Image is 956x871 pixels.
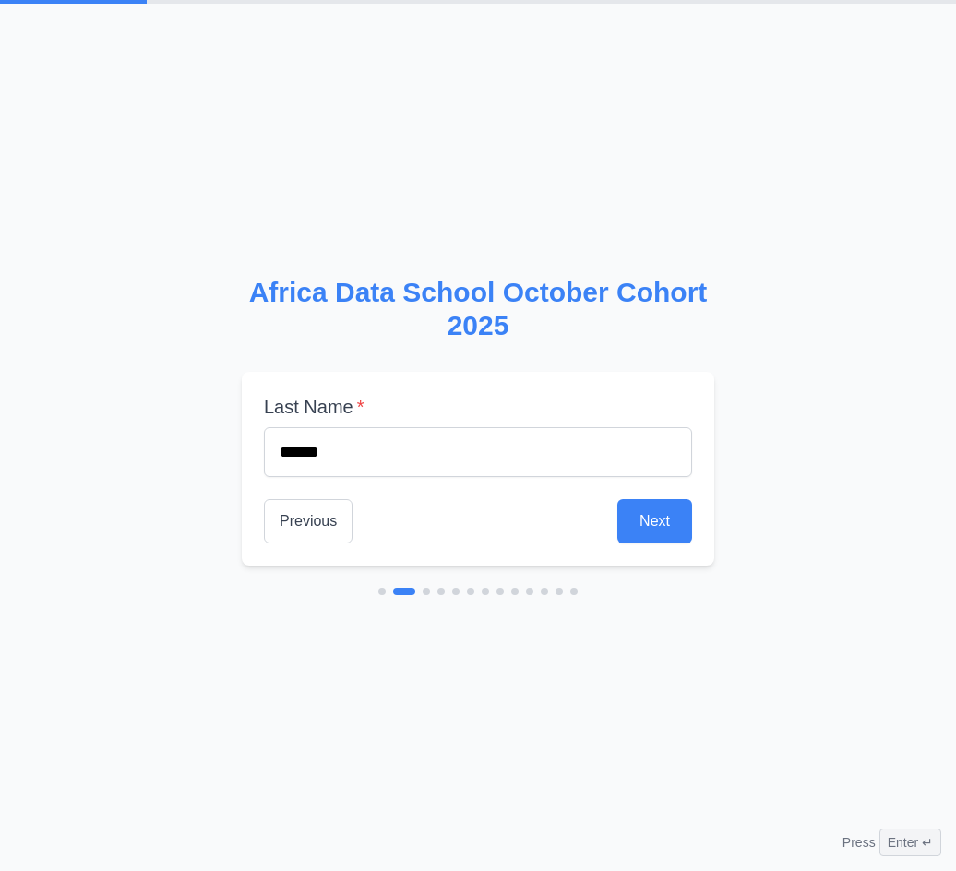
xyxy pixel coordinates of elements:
[264,394,692,420] label: Last Name
[242,276,714,342] h2: Africa Data School October Cohort 2025
[842,829,941,856] div: Press
[617,499,692,543] button: Next
[264,499,353,543] button: Previous
[879,829,941,856] span: Enter ↵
